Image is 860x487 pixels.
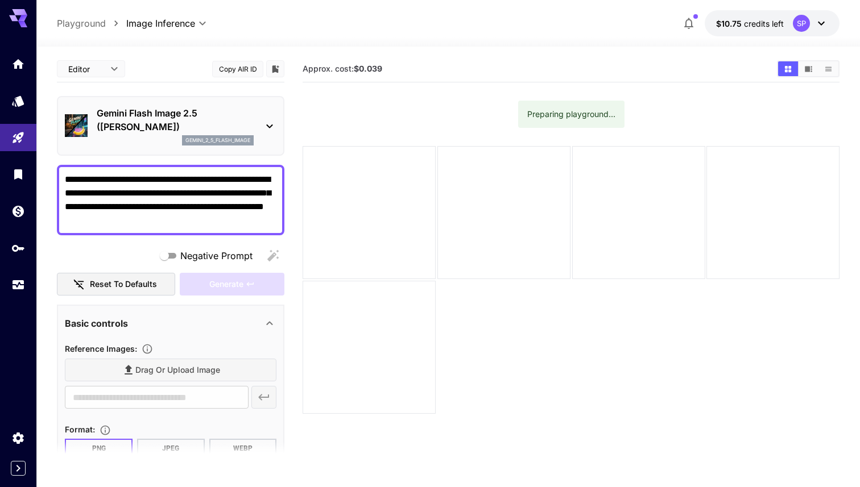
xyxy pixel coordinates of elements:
[11,278,25,292] div: Usage
[65,439,133,458] button: PNG
[354,64,382,73] b: $0.039
[11,204,25,218] div: Wallet
[95,424,115,436] button: Choose the file format for the output image.
[11,94,25,108] div: Models
[11,57,25,71] div: Home
[68,63,104,75] span: Editor
[137,343,158,355] button: Upload a reference image to guide the result. This is needed for Image-to-Image or Inpainting. Su...
[57,16,106,30] a: Playground
[212,61,263,77] button: Copy AIR ID
[11,241,25,255] div: API Keys
[778,61,798,76] button: Show media in grid view
[137,439,205,458] button: JPEG
[777,60,840,77] div: Show media in grid viewShow media in video viewShow media in list view
[209,439,277,458] button: WEBP
[57,273,175,296] button: Reset to defaults
[793,15,810,32] div: SP
[270,62,280,76] button: Add to library
[11,431,25,445] div: Settings
[527,104,615,124] div: Preparing playground...
[65,102,276,150] div: Gemini Flash Image 2.5 ([PERSON_NAME])gemini_2_5_flash_image
[11,167,25,181] div: Library
[180,249,253,263] span: Negative Prompt
[705,10,840,36] button: $10.74728SP
[65,424,95,434] span: Format :
[11,461,26,476] button: Expand sidebar
[65,310,276,337] div: Basic controls
[303,64,382,73] span: Approx. cost:
[126,16,195,30] span: Image Inference
[185,136,250,144] p: gemini_2_5_flash_image
[716,18,784,30] div: $10.74728
[65,317,128,330] p: Basic controls
[57,16,126,30] nav: breadcrumb
[97,106,254,134] p: Gemini Flash Image 2.5 ([PERSON_NAME])
[818,61,838,76] button: Show media in list view
[65,344,137,353] span: Reference Images :
[716,19,744,28] span: $10.75
[744,19,784,28] span: credits left
[11,131,25,145] div: Playground
[799,61,818,76] button: Show media in video view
